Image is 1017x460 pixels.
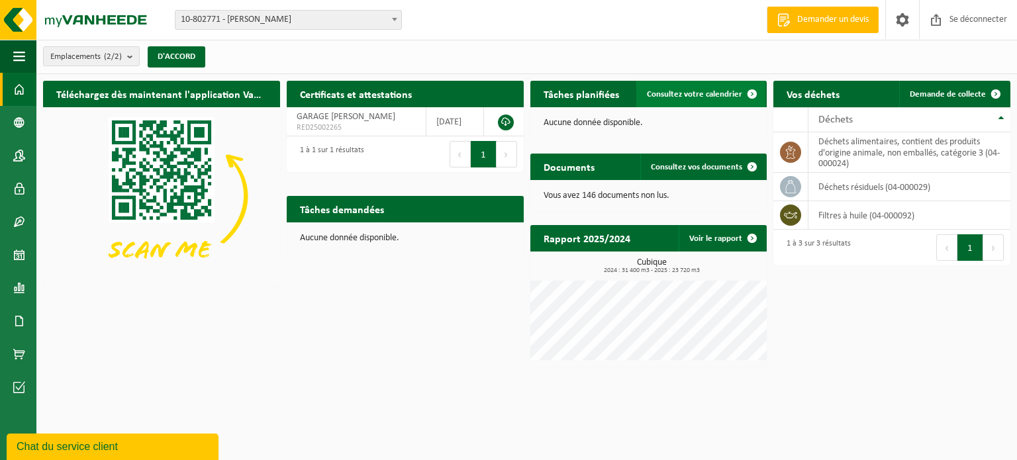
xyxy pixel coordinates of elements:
[7,431,221,460] iframe: widget de discussion
[43,46,140,66] button: Emplacements(2/2)
[957,234,983,261] button: 1
[967,244,973,253] font: 1
[651,163,742,171] font: Consultez vos documents
[300,205,384,216] font: Tâches demandées
[544,90,619,101] font: Tâches planifiées
[450,141,471,167] button: Précédent
[818,137,1000,169] font: déchets alimentaires, contient des produits d'origine animale, non emballés, catégorie 3 (04-000024)
[175,11,401,29] span: 10-802771 - PEETERS CEDRIC - BONCELLES
[983,234,1004,261] button: Suivant
[647,90,742,99] font: Consultez votre calendrier
[300,233,399,243] font: Aucune donnée disponible.
[497,141,517,167] button: Suivant
[544,118,643,128] font: Aucune donnée disponible.
[471,141,497,167] button: 1
[175,10,402,30] span: 10-802771 - PEETERS CEDRIC - BONCELLES
[818,210,914,220] font: filtres à huile (04-000092)
[148,46,205,68] button: D'ACCORD
[949,15,1007,24] font: Se déconnecter
[43,107,280,285] img: Téléchargez l'application VHEPlus
[300,90,412,101] font: Certificats et attestations
[544,191,669,201] font: Vous avez 146 documents non lus.
[604,267,700,274] font: 2024 : 31 400 m3 - 2025 : 23 720 m3
[679,225,765,252] a: Voir le rapport
[300,146,364,154] font: 1 à 1 sur 1 résultats
[636,81,765,107] a: Consultez votre calendrier
[797,15,869,24] font: Demander un devis
[104,52,122,61] font: (2/2)
[767,7,879,33] a: Demander un devis
[787,90,840,101] font: Vos déchets
[544,163,595,173] font: Documents
[689,234,742,243] font: Voir le rapport
[481,150,486,160] font: 1
[297,112,395,122] font: GARAGE [PERSON_NAME]
[910,90,986,99] font: Demande de collecte
[436,117,461,127] font: [DATE]
[297,124,342,132] font: RED25002265
[181,15,291,24] font: 10-802771 - [PERSON_NAME]
[56,90,299,101] font: Téléchargez dès maintenant l'application Vanheede+ !
[50,52,101,61] font: Emplacements
[640,154,765,180] a: Consultez vos documents
[544,234,630,245] font: Rapport 2025/2024
[637,257,667,267] font: Cubique
[899,81,1009,107] a: Demande de collecte
[818,182,930,192] font: déchets résiduels (04-000029)
[936,234,957,261] button: Précédent
[818,115,853,125] font: Déchets
[787,240,851,248] font: 1 à 3 sur 3 résultats
[158,52,195,61] font: D'ACCORD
